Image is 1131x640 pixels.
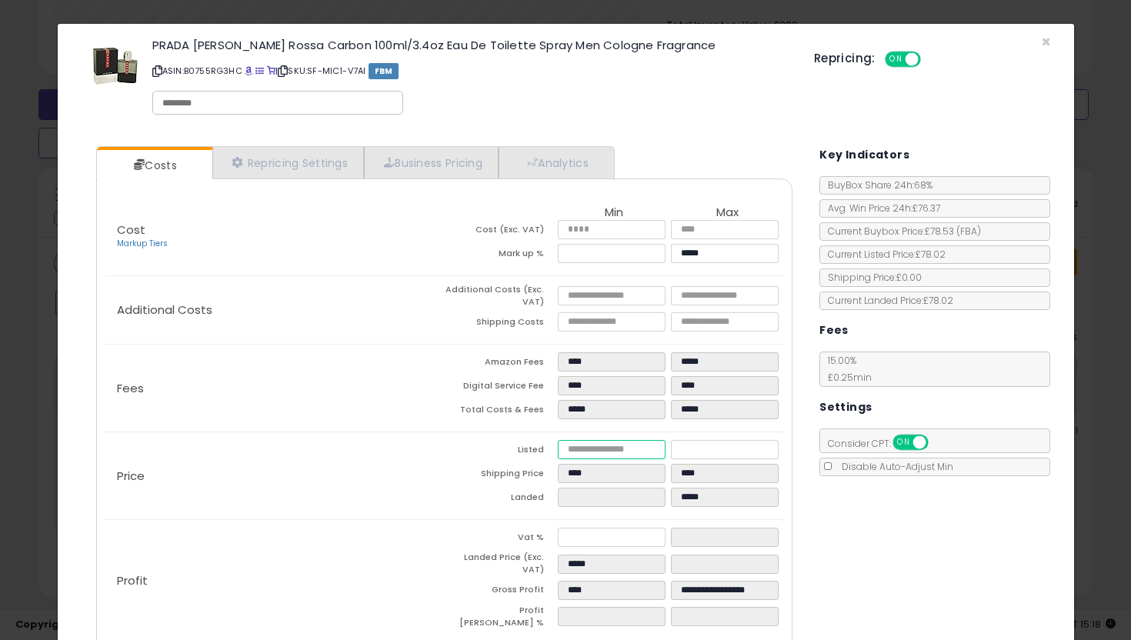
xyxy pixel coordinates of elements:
span: BuyBox Share 24h: 68% [820,178,932,192]
h5: Key Indicators [819,145,909,165]
span: Consider CPT: [820,437,949,450]
td: Gross Profit [444,581,557,605]
a: Markup Tiers [117,238,168,249]
td: Shipping Costs [444,312,557,336]
span: Avg. Win Price 24h: £76.37 [820,202,940,215]
a: Costs [97,150,211,181]
span: Disable Auto-Adjust Min [834,460,953,473]
span: × [1041,31,1051,53]
h3: PRADA [PERSON_NAME] Rossa Carbon 100ml/3.4oz Eau De Toilette Spray Men Cologne Fragrance [152,39,791,51]
p: Fees [105,382,445,395]
td: Mark up % [444,244,557,268]
h5: Repricing: [814,52,876,65]
a: Analytics [499,147,612,178]
p: Cost [105,224,445,250]
th: Max [671,206,784,220]
td: Vat % [444,528,557,552]
a: Repricing Settings [212,147,365,178]
h5: Settings [819,398,872,417]
span: 15.00 % [820,354,872,384]
span: ON [886,53,906,66]
span: OFF [918,53,942,66]
span: £78.53 [925,225,981,238]
td: Landed Price (Exc. VAT) [444,552,557,580]
td: Amazon Fees [444,352,557,376]
p: Profit [105,575,445,587]
span: Current Listed Price: £78.02 [820,248,946,261]
span: ( FBA ) [956,225,981,238]
a: BuyBox page [245,65,253,77]
td: Profit [PERSON_NAME] % [444,605,557,633]
td: Total Costs & Fees [444,400,557,424]
p: Price [105,470,445,482]
span: Shipping Price: £0.00 [820,271,922,284]
td: Listed [444,440,557,464]
span: Current Buybox Price: [820,225,981,238]
th: Min [558,206,671,220]
td: Shipping Price [444,464,557,488]
p: Additional Costs [105,304,445,316]
img: 41KM1fsaOLL._SL60_.jpg [92,39,138,85]
td: Landed [444,488,557,512]
a: All offer listings [255,65,264,77]
a: Business Pricing [364,147,499,178]
span: Current Landed Price: £78.02 [820,294,953,307]
td: Additional Costs (Exc. VAT) [444,284,557,312]
span: OFF [926,436,951,449]
span: ON [894,436,913,449]
td: Cost (Exc. VAT) [444,220,557,244]
h5: Fees [819,321,849,340]
span: FBM [369,63,399,79]
span: £0.25 min [820,371,872,384]
td: Digital Service Fee [444,376,557,400]
a: Your listing only [267,65,275,77]
p: ASIN: B0755RG3HC | SKU: SF-MIC1-V7AI [152,58,791,83]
